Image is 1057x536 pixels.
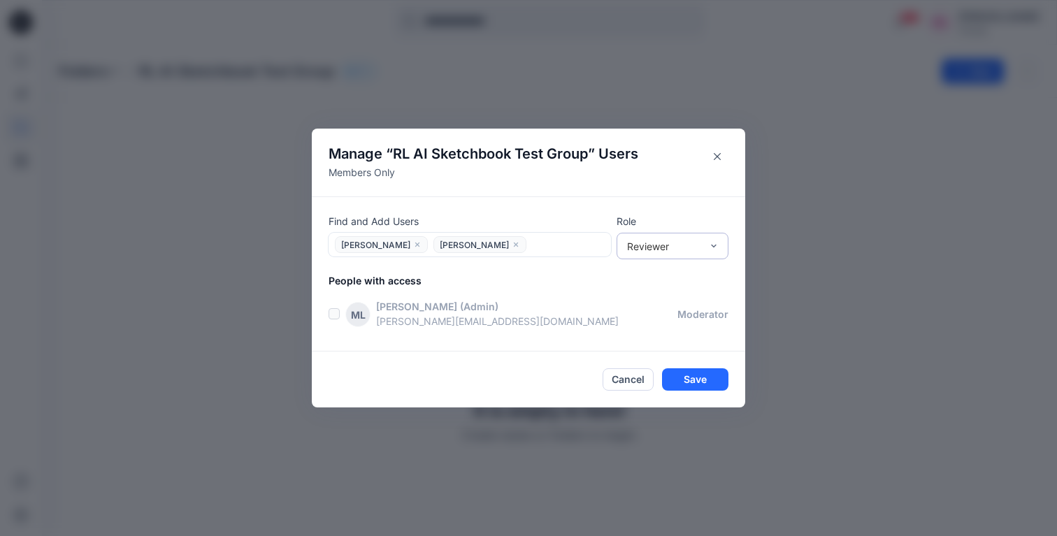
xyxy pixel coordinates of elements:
[329,273,745,288] p: People with access
[376,314,677,328] p: [PERSON_NAME][EMAIL_ADDRESS][DOMAIN_NAME]
[393,145,588,162] span: RL AI Sketchbook Test Group
[460,299,498,314] p: (Admin)
[512,238,520,252] button: close
[440,239,509,254] span: [PERSON_NAME]
[341,239,410,254] span: [PERSON_NAME]
[329,165,638,180] p: Members Only
[617,214,728,229] p: Role
[677,307,728,321] p: moderator
[706,145,728,168] button: Close
[603,368,654,391] button: Cancel
[413,238,422,252] button: close
[329,214,611,229] p: Find and Add Users
[627,239,701,254] div: Reviewer
[329,145,638,162] h4: Manage “ ” Users
[376,299,457,314] p: [PERSON_NAME]
[345,302,371,327] div: ML
[662,368,728,391] button: Save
